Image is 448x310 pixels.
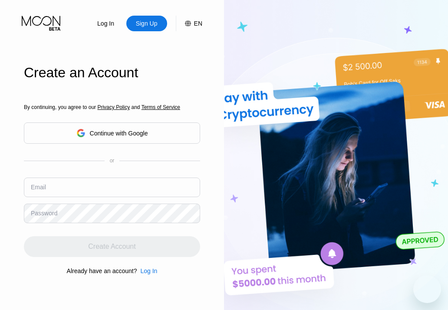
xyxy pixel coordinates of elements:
[126,16,167,31] div: Sign Up
[110,158,115,164] div: or
[130,104,142,110] span: and
[31,184,46,191] div: Email
[142,104,180,110] span: Terms of Service
[24,122,200,144] div: Continue with Google
[137,267,157,274] div: Log In
[90,130,148,137] div: Continue with Google
[96,19,115,28] div: Log In
[86,16,126,31] div: Log In
[97,104,130,110] span: Privacy Policy
[140,267,157,274] div: Log In
[135,19,158,28] div: Sign Up
[194,20,202,27] div: EN
[24,65,200,81] div: Create an Account
[24,104,200,110] div: By continuing, you agree to our
[67,267,137,274] div: Already have an account?
[31,210,57,217] div: Password
[176,16,202,31] div: EN
[413,275,441,303] iframe: Button to launch messaging window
